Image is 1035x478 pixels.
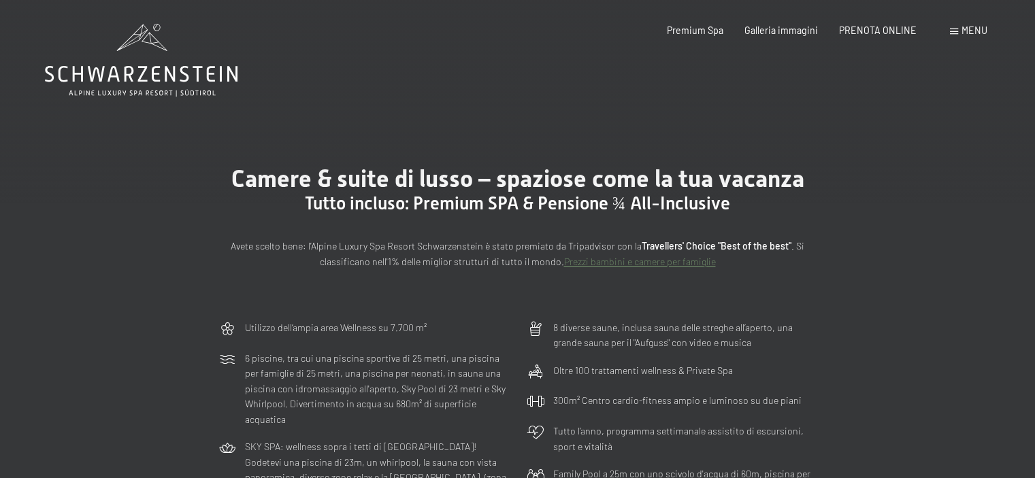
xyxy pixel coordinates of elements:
a: PRENOTA ONLINE [839,24,917,36]
p: 6 piscine, tra cui una piscina sportiva di 25 metri, una piscina per famiglie di 25 metri, una pi... [245,351,509,428]
a: Galleria immagini [744,24,818,36]
span: Camere & suite di lusso – spaziose come la tua vacanza [231,165,804,192]
a: Prezzi bambini e camere per famiglie [564,256,716,267]
p: Utilizzo dell‘ampia area Wellness su 7.700 m² [245,320,427,336]
span: Menu [962,24,987,36]
strong: Travellers' Choice "Best of the best" [642,240,791,252]
p: Tutto l’anno, programma settimanale assistito di escursioni, sport e vitalità [553,424,817,454]
p: Avete scelto bene: l’Alpine Luxury Spa Resort Schwarzenstein è stato premiato da Tripadvisor con ... [218,239,817,269]
p: 300m² Centro cardio-fitness ampio e luminoso su due piani [553,393,802,409]
span: Tutto incluso: Premium SPA & Pensione ¾ All-Inclusive [305,193,730,214]
a: Premium Spa [667,24,723,36]
p: 8 diverse saune, inclusa sauna delle streghe all’aperto, una grande sauna per il "Aufguss" con vi... [553,320,817,351]
p: Oltre 100 trattamenti wellness & Private Spa [553,363,733,379]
